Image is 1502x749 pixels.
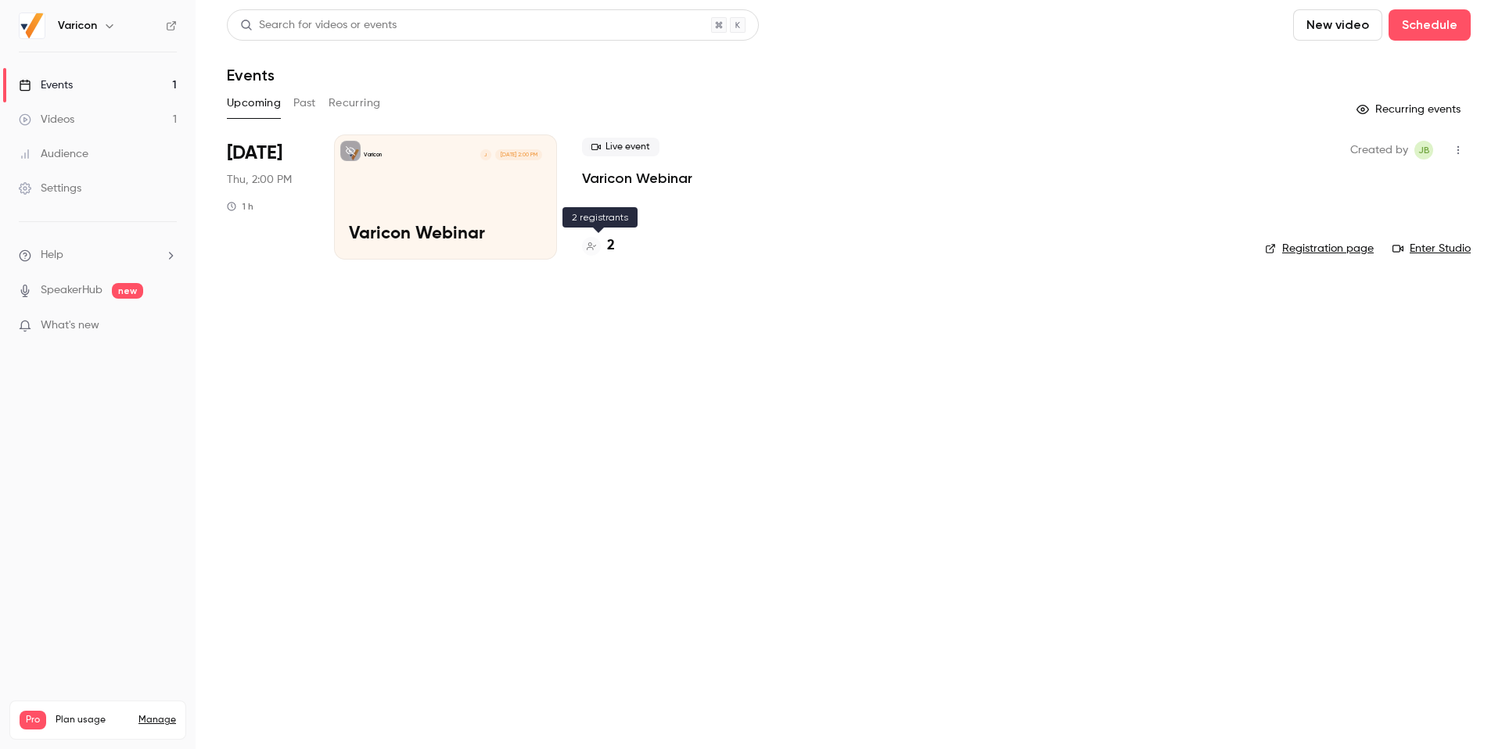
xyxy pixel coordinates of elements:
[227,172,292,188] span: Thu, 2:00 PM
[227,134,309,260] div: Oct 2 Thu, 2:00 PM (Australia/Melbourne)
[364,151,382,159] p: Varicon
[112,283,143,299] span: new
[41,247,63,263] span: Help
[19,181,81,196] div: Settings
[607,235,615,256] h4: 2
[1414,141,1433,159] span: James Baker
[480,149,492,161] div: J
[1265,241,1374,256] a: Registration page
[19,247,177,263] li: help-dropdown-opener
[227,141,282,166] span: [DATE]
[329,91,381,116] button: Recurring
[41,282,102,299] a: SpeakerHub
[227,200,253,213] div: 1 h
[240,17,397,34] div: Search for videos or events
[19,146,88,162] div: Audience
[19,77,73,93] div: Events
[1293,9,1382,41] button: New video
[582,235,615,256] a: 2
[56,714,129,726] span: Plan usage
[19,112,74,127] div: Videos
[1349,97,1471,122] button: Recurring events
[20,13,45,38] img: Varicon
[227,91,281,116] button: Upcoming
[227,66,275,84] h1: Events
[41,317,99,334] span: What's new
[138,714,176,726] a: Manage
[495,149,541,160] span: [DATE] 2:00 PM
[334,134,557,260] a: Varicon WebinarVariconJ[DATE] 2:00 PMVaricon Webinar
[582,169,692,188] a: Varicon Webinar
[1350,141,1408,159] span: Created by
[1418,141,1430,159] span: JB
[1389,9,1471,41] button: Schedule
[582,138,659,156] span: Live event
[58,18,97,34] h6: Varicon
[158,319,177,333] iframe: Noticeable Trigger
[293,91,316,116] button: Past
[20,711,46,729] span: Pro
[1392,241,1471,256] a: Enter Studio
[349,224,542,245] p: Varicon Webinar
